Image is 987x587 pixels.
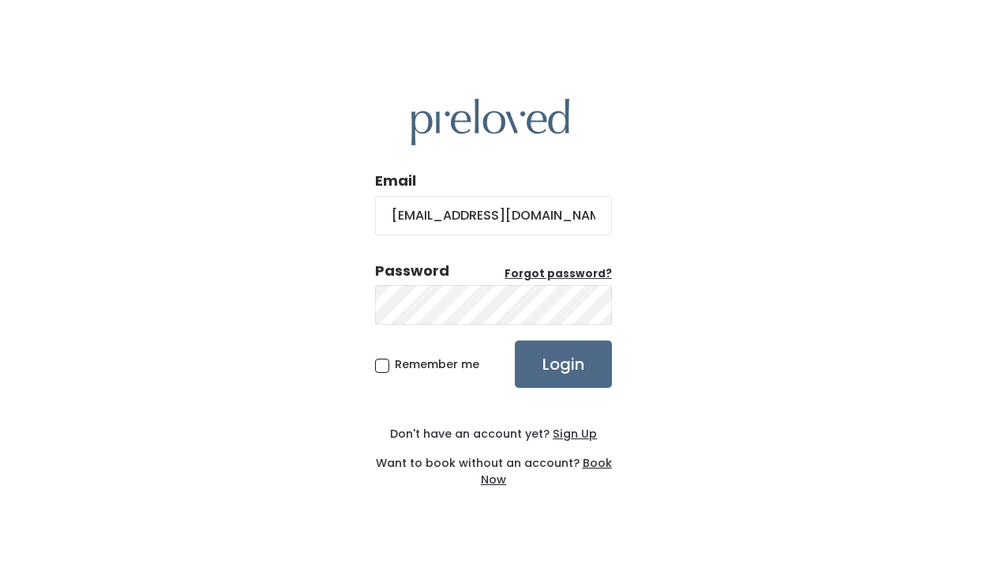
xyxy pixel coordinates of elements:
[505,266,612,282] a: Forgot password?
[375,442,612,488] div: Want to book without an account?
[375,171,416,191] label: Email
[375,261,449,281] div: Password
[375,426,612,442] div: Don't have an account yet?
[550,426,597,442] a: Sign Up
[395,356,479,372] span: Remember me
[553,426,597,442] u: Sign Up
[411,99,569,145] img: preloved logo
[515,341,612,388] input: Login
[505,266,612,281] u: Forgot password?
[481,455,612,487] a: Book Now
